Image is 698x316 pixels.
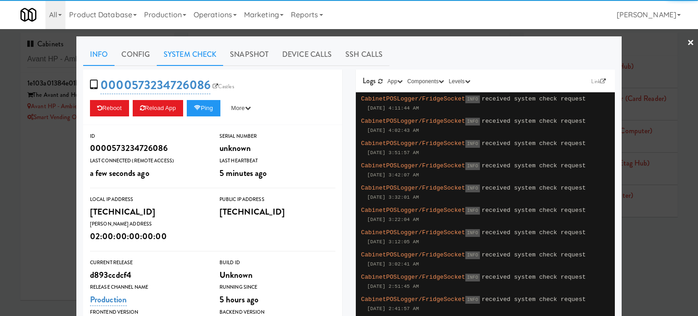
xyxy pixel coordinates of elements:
div: d893ccdcf4 [90,267,206,283]
a: Castles [210,82,236,91]
span: [DATE] 3:42:07 AM [367,172,419,178]
a: Info [83,43,115,66]
span: received system check request [482,140,586,147]
div: Public IP Address [219,195,335,204]
span: INFO [465,140,480,148]
a: Snapshot [223,43,275,66]
a: Link [589,77,608,86]
img: Micromart [20,7,36,23]
span: INFO [465,229,480,237]
div: [TECHNICAL_ID] [219,204,335,220]
span: received system check request [482,95,586,102]
span: CabinetPOSLogger/FridgeSocket [361,162,465,169]
span: [DATE] 2:51:45 AM [367,284,419,289]
span: [DATE] 2:41:57 AM [367,306,419,311]
span: INFO [465,296,480,304]
span: INFO [465,95,480,103]
span: INFO [465,274,480,281]
span: [DATE] 4:02:43 AM [367,128,419,133]
div: ID [90,132,206,141]
span: 5 minutes ago [219,167,267,179]
div: Build Id [219,258,335,267]
div: 02:00:00:00:00:00 [90,229,206,244]
div: unknown [219,140,335,156]
span: CabinetPOSLogger/FridgeSocket [361,207,465,214]
span: CabinetPOSLogger/FridgeSocket [361,95,465,102]
div: Last Connected (Remote Access) [90,156,206,166]
span: received system check request [482,207,586,214]
button: App [385,77,405,86]
a: System Check [157,43,223,66]
button: Components [405,77,446,86]
div: [TECHNICAL_ID] [90,204,206,220]
span: [DATE] 3:32:01 AM [367,195,419,200]
button: Ping [187,100,220,116]
button: Reboot [90,100,129,116]
a: Device Calls [275,43,339,66]
span: Logs [363,75,376,86]
div: 0000573234726086 [90,140,206,156]
button: Levels [446,77,472,86]
a: 0000573234726086 [100,76,210,94]
span: [DATE] 4:11:44 AM [367,105,419,111]
span: [DATE] 3:22:04 AM [367,217,419,222]
span: received system check request [482,251,586,258]
span: received system check request [482,229,586,236]
a: Production [90,293,127,306]
span: CabinetPOSLogger/FridgeSocket [361,140,465,147]
span: CabinetPOSLogger/FridgeSocket [361,251,465,258]
a: SSH Calls [339,43,389,66]
span: INFO [465,207,480,215]
span: CabinetPOSLogger/FridgeSocket [361,118,465,125]
span: 5 hours ago [219,293,259,306]
div: Current Release [90,258,206,267]
div: Last Heartbeat [219,156,335,166]
span: received system check request [482,185,586,191]
span: INFO [465,118,480,125]
div: Unknown [219,267,335,283]
div: Local IP Address [90,195,206,204]
span: INFO [465,185,480,192]
span: received system check request [482,118,586,125]
span: CabinetPOSLogger/FridgeSocket [361,185,465,191]
span: [DATE] 3:02:41 AM [367,261,419,267]
span: INFO [465,162,480,170]
span: received system check request [482,296,586,303]
span: received system check request [482,274,586,281]
span: a few seconds ago [90,167,150,179]
span: [DATE] 3:12:05 AM [367,239,419,245]
div: [PERSON_NAME] Address [90,220,206,229]
button: More [224,100,258,116]
span: INFO [465,251,480,259]
span: CabinetPOSLogger/FridgeSocket [361,229,465,236]
span: CabinetPOSLogger/FridgeSocket [361,296,465,303]
div: Running Since [219,283,335,292]
button: Reload App [133,100,183,116]
a: Config [115,43,157,66]
div: Serial Number [219,132,335,141]
span: CabinetPOSLogger/FridgeSocket [361,274,465,281]
div: Release Channel Name [90,283,206,292]
a: × [687,29,694,57]
span: received system check request [482,162,586,169]
span: [DATE] 3:51:57 AM [367,150,419,155]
